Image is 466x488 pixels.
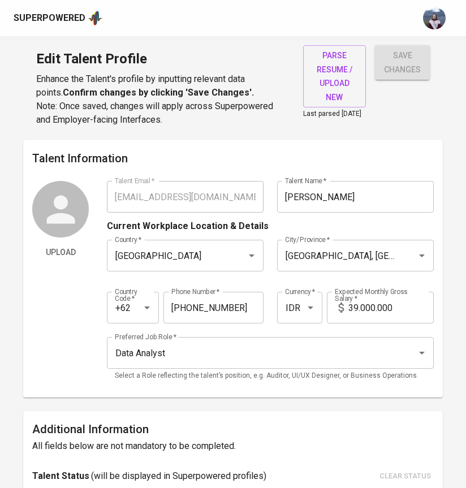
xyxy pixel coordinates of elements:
button: Open [414,248,430,264]
h6: All fields below are not mandatory to be completed. [32,438,434,454]
img: christine.raharja@glints.com [423,7,446,29]
button: Open [139,300,155,316]
button: Open [414,345,430,361]
button: Open [244,248,260,264]
a: Superpoweredapp logo [14,10,103,27]
p: Talent Status [32,469,89,483]
p: Enhance the Talent's profile by inputting relevant data points. Note: Once saved, changes will ap... [36,72,290,127]
p: Select a Role reflecting the talent’s position, e.g. Auditor, UI/UX Designer, or Business Operati... [115,370,426,382]
span: Last parsed [DATE] [303,110,361,118]
b: Confirm changes by clicking 'Save Changes'. [63,87,254,98]
img: app logo [88,10,103,27]
button: Upload [32,242,89,263]
button: parse resume / upload new [303,45,366,107]
p: Current Workplace Location & Details [107,219,269,233]
h6: Additional Information [32,420,434,438]
button: save changes [375,45,430,80]
h6: Talent Information [32,149,434,167]
p: ( will be displayed in Superpowered profiles ) [91,469,266,483]
span: save changes [384,49,421,76]
div: Superpowered [14,12,85,25]
span: Upload [37,245,84,260]
button: Open [303,300,318,316]
h1: Edit Talent Profile [36,45,290,72]
span: parse resume / upload new [312,49,357,104]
